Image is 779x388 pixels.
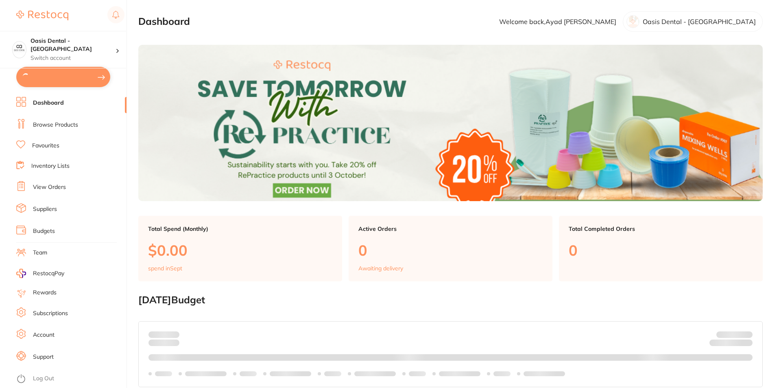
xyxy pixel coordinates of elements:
p: Labels extended [354,370,396,377]
a: Browse Products [33,121,78,129]
p: Labels extended [185,370,227,377]
img: Oasis Dental - West End [13,42,26,55]
p: spend in Sept [148,265,182,272]
p: Labels extended [524,370,565,377]
a: Subscriptions [33,309,68,318]
p: Labels extended [270,370,311,377]
p: Labels [493,370,511,377]
p: Remaining: [709,338,753,348]
a: View Orders [33,183,66,191]
p: Welcome back, Ayad [PERSON_NAME] [499,18,616,25]
a: Support [33,353,54,361]
a: Total Completed Orders0 [559,216,763,282]
p: Total Completed Orders [569,226,753,232]
p: Active Orders [358,226,543,232]
h4: Oasis Dental - West End [31,37,116,53]
a: Dashboard [33,99,64,107]
a: Suppliers [33,205,57,213]
p: Total Spend (Monthly) [148,226,332,232]
a: Team [33,249,47,257]
p: Labels [155,370,172,377]
h2: [DATE] Budget [138,294,763,306]
p: Labels [324,370,341,377]
p: $0.00 [148,242,332,259]
p: Spent: [148,331,179,338]
p: Labels extended [439,370,480,377]
a: Rewards [33,289,57,297]
h2: Dashboard [138,16,190,27]
strong: $0.00 [165,331,179,338]
a: RestocqPay [16,269,64,278]
a: Active Orders0Awaiting delivery [349,216,552,282]
a: Account [33,331,55,339]
a: Total Spend (Monthly)$0.00spend inSept [138,216,342,282]
p: month [148,338,179,348]
p: Labels [240,370,257,377]
a: Favourites [32,142,59,150]
a: Restocq Logo [16,6,68,25]
strong: $0.00 [738,341,753,348]
img: RestocqPay [16,269,26,278]
a: Inventory Lists [31,162,70,170]
a: Log Out [33,375,54,383]
p: Awaiting delivery [358,265,403,272]
a: Budgets [33,227,55,235]
button: Log Out [16,373,124,386]
span: RestocqPay [33,270,64,278]
img: Restocq Logo [16,11,68,20]
p: Budget: [716,331,753,338]
p: 0 [358,242,543,259]
img: Dashboard [138,45,763,201]
p: Labels [409,370,426,377]
p: Oasis Dental - [GEOGRAPHIC_DATA] [643,18,756,25]
p: 0 [569,242,753,259]
strong: $NaN [737,331,753,338]
p: Switch account [31,54,116,62]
